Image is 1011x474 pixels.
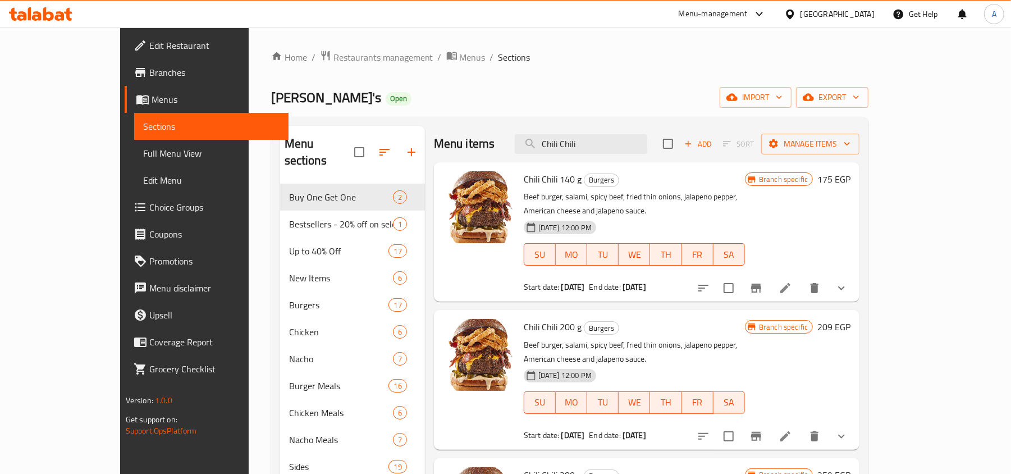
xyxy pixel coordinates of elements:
span: Nacho Meals [289,433,393,446]
a: Edit Restaurant [125,32,289,59]
span: Burgers [289,298,389,312]
span: Bestsellers - 20% off on selected items [289,217,393,231]
a: Edit Menu [134,167,289,194]
button: WE [619,391,650,414]
button: MO [556,243,587,266]
div: Burgers [584,321,619,335]
button: SU [524,243,556,266]
button: MO [556,391,587,414]
div: Menu-management [679,7,748,21]
span: TH [655,247,677,263]
img: Chili Chili 200 g [443,319,515,391]
button: SU [524,391,556,414]
span: 16 [389,381,406,391]
h2: Menu sections [285,135,354,169]
span: Branch specific [754,174,812,185]
svg: Show Choices [835,430,848,443]
span: Select all sections [347,140,371,164]
a: Choice Groups [125,194,289,221]
h6: 209 EGP [817,319,850,335]
div: Buy One Get One [289,190,393,204]
span: TH [655,394,677,411]
div: Nacho7 [280,345,425,372]
span: SA [718,394,740,411]
span: 7 [394,354,406,364]
button: Branch-specific-item [743,423,770,450]
span: Full Menu View [143,147,280,160]
span: Nacho [289,352,393,366]
span: Get support on: [126,412,177,427]
span: MO [560,247,583,263]
button: show more [828,423,855,450]
span: Upsell [149,308,280,322]
a: Edit menu item [779,281,792,295]
span: Chicken [289,325,393,339]
span: Select to update [717,425,740,448]
div: items [393,352,407,366]
div: items [388,244,406,258]
span: FR [687,247,709,263]
a: Upsell [125,302,289,329]
p: Beef burger, salami, spicy beef, fried thin onions, jalapeno pepper, American cheese and jalapeno... [524,338,745,366]
span: [DATE] 12:00 PM [534,222,596,233]
button: sort-choices [690,275,717,302]
span: Grocery Checklist [149,362,280,376]
button: delete [801,423,828,450]
span: export [805,90,859,104]
span: Coupons [149,227,280,241]
div: New Items [289,271,393,285]
input: search [515,134,647,154]
div: items [393,433,407,446]
p: Beef burger, salami, spicy beef, fried thin onions, jalapeno pepper, American cheese and jalapeno... [524,190,745,218]
span: Chicken Meals [289,406,393,420]
button: Add [680,135,716,153]
a: Coupons [125,221,289,248]
a: Restaurants management [320,50,433,65]
span: 1.0.0 [155,393,172,408]
span: Start date: [524,428,560,443]
span: End date: [589,428,621,443]
b: [DATE] [623,428,646,443]
span: 1 [394,219,406,230]
img: Chili Chili 140 g [443,171,515,243]
span: 7 [394,435,406,445]
span: Burger Meals [289,379,389,393]
button: Add section [398,139,425,166]
a: Edit menu item [779,430,792,443]
span: 19 [389,462,406,472]
span: 17 [389,300,406,311]
span: Menus [460,51,486,64]
span: Branch specific [754,322,812,332]
span: TU [592,394,614,411]
span: 6 [394,327,406,338]
span: Sections [498,51,530,64]
span: TU [592,247,614,263]
span: SA [718,247,740,263]
span: 6 [394,273,406,284]
a: Home [271,51,307,64]
button: show more [828,275,855,302]
div: Up to 40% Off17 [280,238,425,265]
div: items [388,460,406,473]
div: Burgers17 [280,291,425,318]
div: Sides [289,460,389,473]
div: Chicken Meals6 [280,399,425,426]
span: Open [386,94,411,103]
button: import [720,87,792,108]
a: Coverage Report [125,329,289,355]
span: Manage items [770,137,850,151]
button: TH [650,243,681,266]
li: / [490,51,494,64]
a: Grocery Checklist [125,355,289,382]
span: WE [623,394,646,411]
a: Full Menu View [134,140,289,167]
button: WE [619,243,650,266]
div: items [393,271,407,285]
button: export [796,87,868,108]
button: SA [713,243,745,266]
div: Burger Meals16 [280,372,425,399]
